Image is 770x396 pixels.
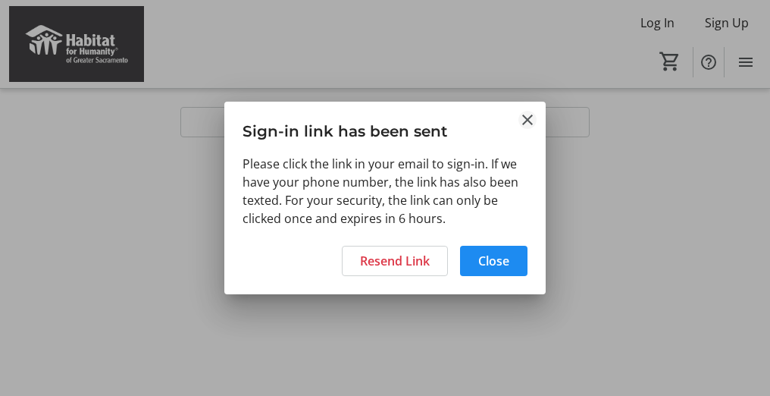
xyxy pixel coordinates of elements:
span: Resend Link [360,252,430,270]
button: Resend Link [342,246,448,276]
button: Close [518,111,537,129]
div: Please click the link in your email to sign-in. If we have your phone number, the link has also b... [224,155,546,237]
span: Close [478,252,509,270]
button: Close [460,246,527,276]
h3: Sign-in link has been sent [224,102,546,154]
